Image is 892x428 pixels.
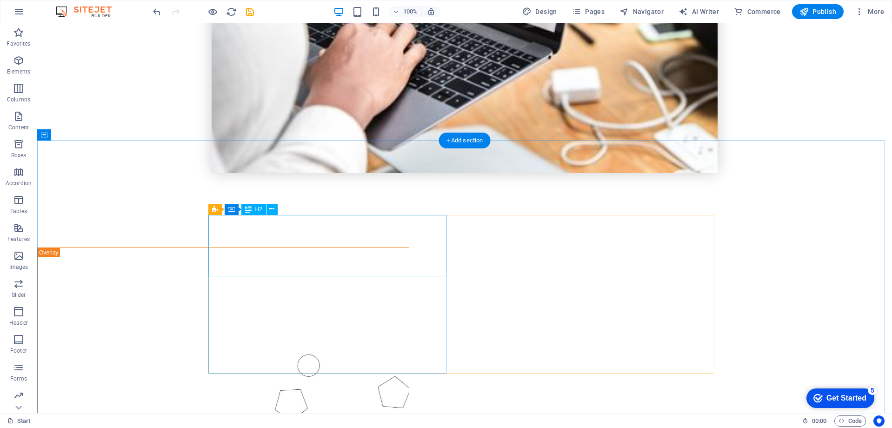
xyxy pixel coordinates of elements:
button: undo [151,6,162,17]
button: AI Writer [675,4,723,19]
h6: Session time [802,415,827,427]
span: H2 [255,207,262,212]
button: Usercentrics [873,415,885,427]
p: Header [9,319,28,327]
span: AI Writer [679,7,719,16]
i: Save (Ctrl+S) [245,7,255,17]
i: Undo: Change text (Ctrl+Z) [152,7,162,17]
button: Click here to leave preview mode and continue editing [207,6,218,17]
span: : [819,417,820,424]
span: Design [522,7,557,16]
p: Forms [10,375,27,382]
p: Favorites [7,40,30,47]
button: Design [519,4,561,19]
div: + Add section [439,133,491,148]
button: reload [226,6,237,17]
a: Click to cancel selection. Double-click to open Pages [7,415,31,427]
span: 00 00 [812,415,826,427]
p: Footer [10,347,27,354]
div: 5 [69,2,78,11]
span: More [855,7,884,16]
p: Slider [12,291,26,299]
p: Accordion [6,180,32,187]
button: Commerce [730,4,785,19]
div: Design (Ctrl+Alt+Y) [519,4,561,19]
p: Content [8,124,29,131]
button: 100% [389,6,422,17]
img: Editor Logo [53,6,123,17]
span: Code [839,415,862,427]
span: Commerce [734,7,781,16]
h6: 100% [403,6,418,17]
span: Publish [799,7,836,16]
div: Get Started 5 items remaining, 0% complete [7,5,75,24]
i: Reload page [226,7,237,17]
p: Columns [7,96,30,103]
button: Publish [792,4,844,19]
button: Navigator [616,4,667,19]
button: Pages [568,4,608,19]
p: Boxes [11,152,27,159]
p: Elements [7,68,31,75]
button: More [851,4,888,19]
span: Navigator [619,7,664,16]
p: Tables [10,207,27,215]
button: Code [834,415,866,427]
div: Get Started [27,10,67,19]
span: Pages [572,7,605,16]
button: save [244,6,255,17]
p: Images [9,263,28,271]
p: Features [7,235,30,243]
i: On resize automatically adjust zoom level to fit chosen device. [427,7,435,16]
